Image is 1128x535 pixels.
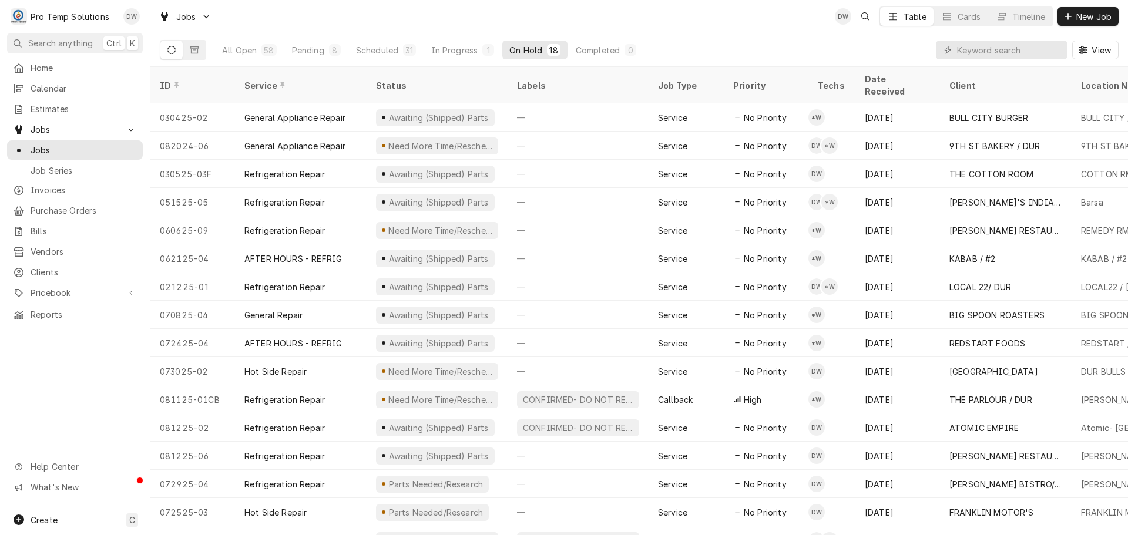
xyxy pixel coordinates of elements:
[808,278,825,295] div: DW
[7,99,143,119] a: Estimates
[658,506,687,519] div: Service
[855,357,940,385] div: [DATE]
[31,123,119,136] span: Jobs
[733,79,797,92] div: Priority
[387,168,489,180] div: Awaiting (Shipped) Parts
[508,272,649,301] div: —
[855,498,940,526] div: [DATE]
[744,478,787,490] span: No Priority
[7,120,143,139] a: Go to Jobs
[150,216,235,244] div: 060625-09
[7,201,143,220] a: Purchase Orders
[949,140,1040,152] div: 9TH ST BAKERY / DUR
[244,478,325,490] div: Refrigeration Repair
[821,137,838,154] div: *Kevin Williams's Avatar
[855,272,940,301] div: [DATE]
[744,168,787,180] span: No Priority
[150,470,235,498] div: 072925-04
[744,506,787,519] span: No Priority
[808,109,825,126] div: *Kevin Williams's Avatar
[744,450,787,462] span: No Priority
[958,11,981,23] div: Cards
[508,103,649,132] div: —
[405,44,413,56] div: 31
[808,363,825,379] div: Dakota Williams's Avatar
[129,514,135,526] span: C
[7,242,143,261] a: Vendors
[949,281,1011,293] div: LOCAL 22/ DUR
[949,168,1033,180] div: THE COTTON ROOM
[658,393,693,406] div: Callback
[1081,196,1103,208] div: Barsa
[508,216,649,244] div: —
[244,112,345,124] div: General Appliance Repair
[855,301,940,329] div: [DATE]
[387,112,489,124] div: Awaiting (Shipped) Parts
[855,188,940,216] div: [DATE]
[150,413,235,442] div: 081225-02
[150,244,235,272] div: 062125-04
[387,393,493,406] div: Need More Time/Reschedule
[150,272,235,301] div: 021225-01
[904,11,926,23] div: Table
[949,337,1025,349] div: REDSTART FOODS
[808,250,825,267] div: *Kevin Williams's Avatar
[821,194,838,210] div: *Kevin Williams's Avatar
[744,309,787,321] span: No Priority
[244,506,307,519] div: Hot Side Repair
[821,278,838,295] div: *Kevin Williams's Avatar
[855,132,940,160] div: [DATE]
[431,44,478,56] div: In Progress
[292,44,324,56] div: Pending
[658,450,687,462] div: Service
[150,329,235,357] div: 072425-04
[808,166,825,182] div: DW
[808,222,825,238] div: *Kevin Williams's Avatar
[150,132,235,160] div: 082024-06
[522,422,634,434] div: CONFIRMED- DO NOT RESCHEDULE
[150,357,235,385] div: 073025-02
[949,196,1062,208] div: [PERSON_NAME]'S INDIAN KITCHEN
[949,422,1019,434] div: ATOMIC EMPIRE
[658,253,687,265] div: Service
[31,245,137,258] span: Vendors
[855,442,940,470] div: [DATE]
[150,442,235,470] div: 081225-06
[855,385,940,413] div: [DATE]
[744,196,787,208] span: No Priority
[7,305,143,324] a: Reports
[244,393,325,406] div: Refrigeration Repair
[949,224,1062,237] div: [PERSON_NAME] RESTAURANT'S
[244,168,325,180] div: Refrigeration Repair
[11,8,27,25] div: Pro Temp Solutions's Avatar
[808,391,825,408] div: *Kevin Williams's Avatar
[31,11,109,23] div: Pro Temp Solutions
[949,365,1038,378] div: [GEOGRAPHIC_DATA]
[508,442,649,470] div: —
[808,504,825,520] div: Dakota Williams's Avatar
[808,278,825,295] div: Dakota Williams's Avatar
[855,244,940,272] div: [DATE]
[1089,44,1113,56] span: View
[508,329,649,357] div: —
[808,476,825,492] div: DW
[244,140,345,152] div: General Appliance Repair
[150,103,235,132] div: 030425-02
[744,365,787,378] span: No Priority
[744,422,787,434] span: No Priority
[949,253,996,265] div: KABAB / #2
[808,194,825,210] div: DW
[949,112,1029,124] div: BULL CITY BURGER
[549,44,558,56] div: 18
[744,112,787,124] span: No Priority
[244,450,325,462] div: Refrigeration Repair
[31,62,137,74] span: Home
[744,253,787,265] span: No Priority
[508,357,649,385] div: —
[31,164,137,177] span: Job Series
[7,263,143,282] a: Clients
[508,301,649,329] div: —
[949,506,1034,519] div: FRANKLIN MOTOR'S
[7,161,143,180] a: Job Series
[244,224,325,237] div: Refrigeration Repair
